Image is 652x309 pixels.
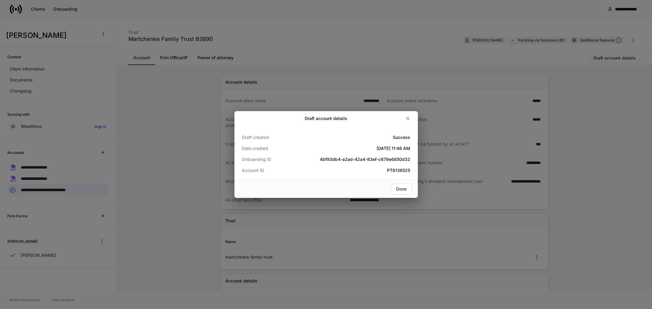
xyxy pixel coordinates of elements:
h5: Success [298,134,410,140]
button: Done [391,184,412,194]
p: Draft creation [242,134,298,140]
p: Date created [242,145,298,151]
h2: Draft account details [305,115,347,122]
h5: [DATE] 11:46 AM [298,145,410,151]
div: Done [396,187,407,191]
p: Account ID [242,167,298,173]
h5: PT8136525 [298,167,410,173]
h5: 4bf93db4-a2ad-42a4-83ef-c679e6850d32 [298,156,410,162]
p: Onboarding ID [242,156,298,162]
